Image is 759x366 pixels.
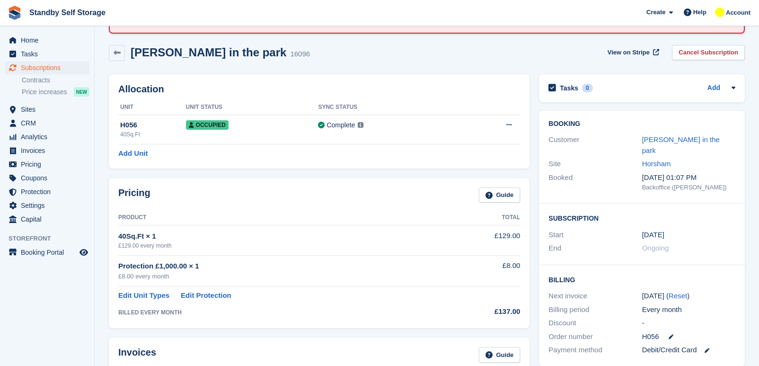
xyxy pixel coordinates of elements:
div: Every month [642,304,735,315]
div: NEW [74,87,89,97]
a: Edit Unit Types [118,290,169,301]
span: Storefront [9,234,94,243]
a: Standby Self Storage [26,5,109,20]
span: View on Stripe [608,48,650,57]
a: Cancel Subscription [672,45,745,61]
span: Create [646,8,665,17]
div: Billing period [548,304,642,315]
h2: [PERSON_NAME] in the park [131,46,286,59]
div: Debit/Credit Card [642,345,735,356]
div: Backoffice ([PERSON_NAME]) [642,183,735,192]
span: Capital [21,213,78,226]
div: £137.00 [446,306,520,317]
td: £129.00 [446,225,520,255]
a: menu [5,158,89,171]
a: menu [5,116,89,130]
h2: Invoices [118,347,156,363]
span: Tasks [21,47,78,61]
span: CRM [21,116,78,130]
img: Glenn Fisher [715,8,724,17]
div: Next invoice [548,291,642,302]
th: Unit [118,100,186,115]
a: menu [5,171,89,185]
div: H056 [120,120,186,131]
div: 40Sq.Ft × 1 [118,231,446,242]
a: Price increases NEW [22,87,89,97]
h2: Allocation [118,84,520,95]
a: menu [5,34,89,47]
th: Product [118,210,446,225]
a: Contracts [22,76,89,85]
a: Guide [479,347,521,363]
span: Price increases [22,88,67,97]
span: Protection [21,185,78,198]
a: menu [5,213,89,226]
th: Sync Status [318,100,459,115]
span: H056 [642,331,659,342]
div: £8.00 every month [118,272,446,281]
h2: Subscription [548,213,735,223]
span: Sites [21,103,78,116]
time: 2023-04-26 00:00:00 UTC [642,230,664,241]
span: Help [693,8,706,17]
span: Account [726,8,750,18]
a: Add [707,83,720,94]
h2: Billing [548,275,735,284]
div: Booked [548,172,642,192]
h2: Booking [548,120,735,128]
div: BILLED EVERY MONTH [118,308,446,317]
a: Horsham [642,160,671,168]
a: menu [5,185,89,198]
a: Preview store [78,247,89,258]
div: Order number [548,331,642,342]
img: stora-icon-8386f47178a22dfd0bd8f6a31ec36ba5ce8667c1dd55bd0f319d3a0aa187defe.svg [8,6,22,20]
span: Subscriptions [21,61,78,74]
a: menu [5,103,89,116]
div: Discount [548,318,642,329]
a: menu [5,246,89,259]
span: Ongoing [642,244,669,252]
td: £8.00 [446,255,520,286]
a: [PERSON_NAME] in the park [642,135,720,154]
a: Edit Protection [181,290,231,301]
a: menu [5,61,89,74]
h2: Pricing [118,187,150,203]
a: menu [5,144,89,157]
div: £129.00 every month [118,241,446,250]
div: Payment method [548,345,642,356]
a: Guide [479,187,521,203]
span: Occupied [186,120,229,130]
a: Add Unit [118,148,148,159]
span: Settings [21,199,78,212]
div: End [548,243,642,254]
span: Booking Portal [21,246,78,259]
div: [DATE] 01:07 PM [642,172,735,183]
div: Customer [548,134,642,156]
div: 16096 [290,49,310,60]
div: - [642,318,735,329]
div: Site [548,159,642,170]
span: Invoices [21,144,78,157]
h2: Tasks [560,84,578,92]
a: menu [5,47,89,61]
img: icon-info-grey-7440780725fd019a000dd9b08b2336e03edf1995a4989e88bcd33f0948082b44.svg [358,122,363,128]
span: Analytics [21,130,78,143]
th: Unit Status [186,100,318,115]
div: 40Sq.Ft [120,130,186,139]
span: Coupons [21,171,78,185]
div: 0 [582,84,593,92]
span: Pricing [21,158,78,171]
div: Protection £1,000.00 × 1 [118,261,446,272]
th: Total [446,210,520,225]
a: menu [5,199,89,212]
a: menu [5,130,89,143]
a: View on Stripe [604,45,661,61]
div: Start [548,230,642,241]
div: Complete [327,120,355,130]
span: Home [21,34,78,47]
a: Reset [669,292,687,300]
div: [DATE] ( ) [642,291,735,302]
